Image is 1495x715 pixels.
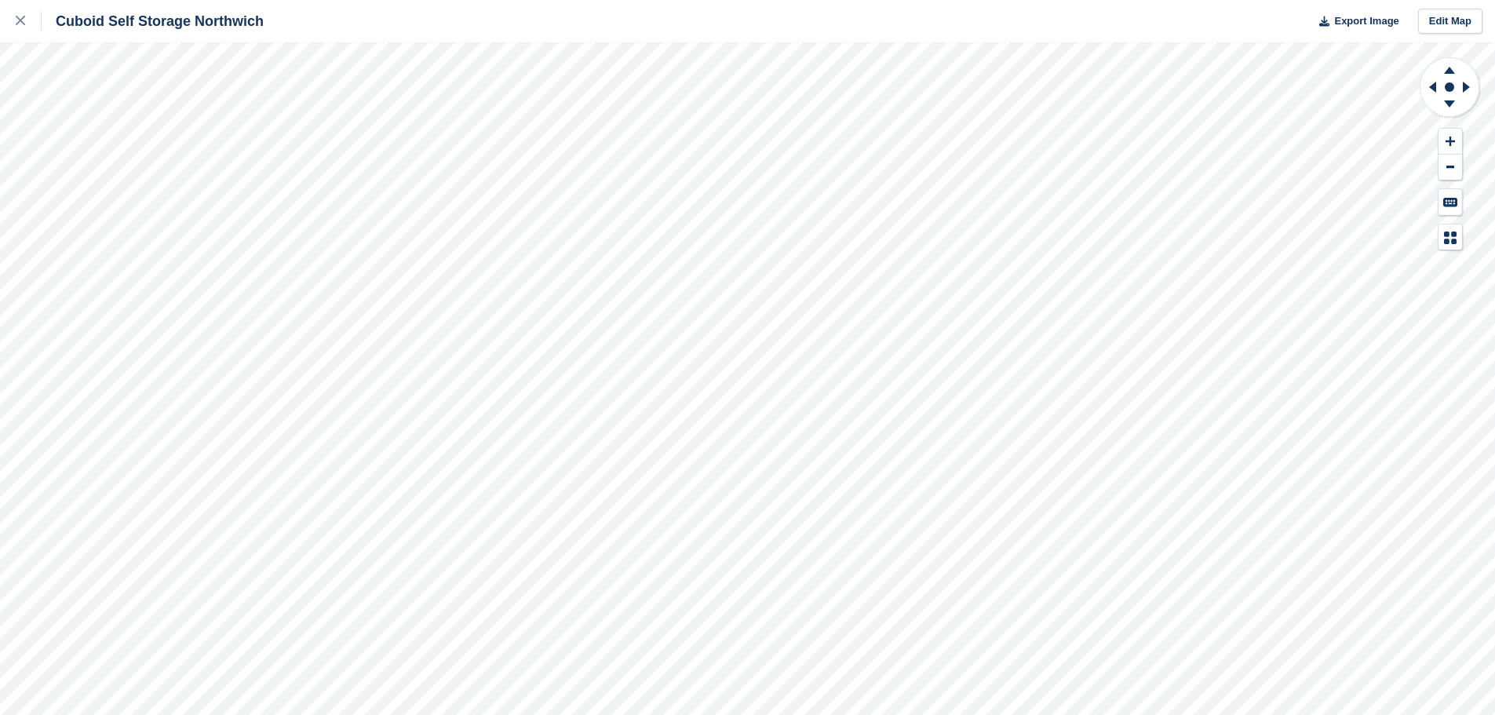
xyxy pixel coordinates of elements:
span: Export Image [1334,13,1398,29]
button: Zoom Out [1438,155,1462,181]
button: Zoom In [1438,129,1462,155]
button: Keyboard Shortcuts [1438,189,1462,215]
button: Export Image [1310,9,1399,35]
div: Cuboid Self Storage Northwich [42,12,264,31]
button: Map Legend [1438,224,1462,250]
a: Edit Map [1418,9,1482,35]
